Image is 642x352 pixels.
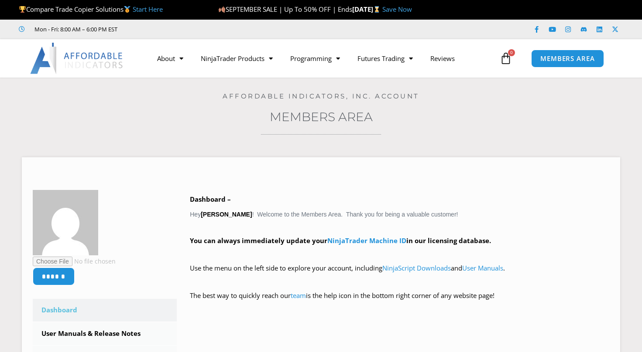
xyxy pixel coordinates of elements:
[382,264,451,272] a: NinjaScript Downloads
[19,5,163,14] span: Compare Trade Copier Solutions
[190,236,491,245] strong: You can always immediately update your in our licensing database.
[219,6,225,13] img: 🍂
[19,6,26,13] img: 🏆
[223,92,419,100] a: Affordable Indicators, Inc. Account
[291,291,306,300] a: team
[33,299,177,322] a: Dashboard
[32,24,117,34] span: Mon - Fri: 8:00 AM – 6:00 PM EST
[352,5,382,14] strong: [DATE]
[124,6,130,13] img: 🥇
[349,48,422,68] a: Futures Trading
[192,48,282,68] a: NinjaTrader Products
[33,322,177,345] a: User Manuals & Release Notes
[33,190,98,255] img: f5f22caf07bb9f67eb3c23dcae1d37df60a6062f9046f80cac60aaf5f7bf4800
[190,193,609,314] div: Hey ! Welcome to the Members Area. Thank you for being a valuable customer!
[148,48,498,68] nav: Menu
[133,5,163,14] a: Start Here
[422,48,463,68] a: Reviews
[540,55,595,62] span: MEMBERS AREA
[190,262,609,287] p: Use the menu on the left side to explore your account, including and .
[130,25,261,34] iframe: Customer reviews powered by Trustpilot
[462,264,503,272] a: User Manuals
[190,290,609,314] p: The best way to quickly reach our is the help icon in the bottom right corner of any website page!
[190,195,231,203] b: Dashboard –
[282,48,349,68] a: Programming
[374,6,380,13] img: ⌛
[201,211,252,218] strong: [PERSON_NAME]
[508,49,515,56] span: 0
[218,5,352,14] span: SEPTEMBER SALE | Up To 50% OFF | Ends
[531,50,604,68] a: MEMBERS AREA
[382,5,412,14] a: Save Now
[30,43,124,74] img: LogoAI | Affordable Indicators – NinjaTrader
[148,48,192,68] a: About
[327,236,406,245] a: NinjaTrader Machine ID
[270,109,373,124] a: Members Area
[487,46,525,71] a: 0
